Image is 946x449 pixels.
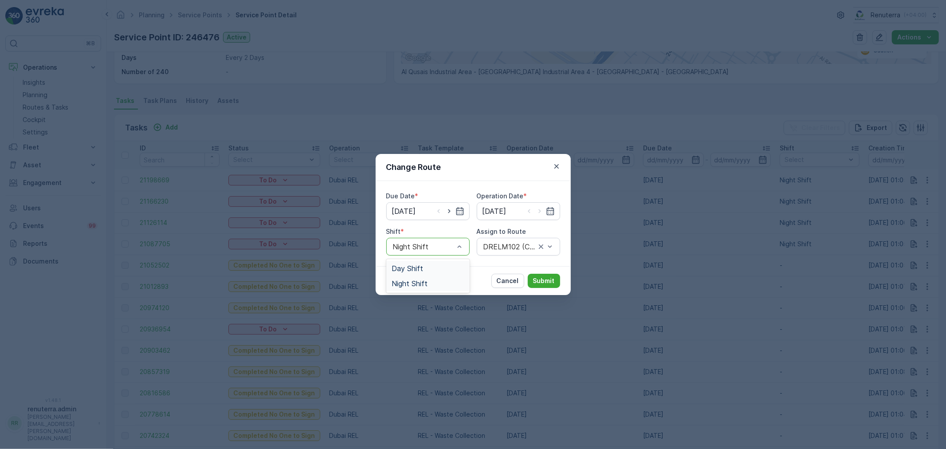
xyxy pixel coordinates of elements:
span: Night Shift [392,280,428,288]
label: Assign to Route [477,228,526,235]
p: Submit [533,276,555,285]
span: Day Shift [392,264,423,272]
label: Operation Date [477,192,524,200]
button: Submit [528,274,560,288]
label: Shift [386,228,401,235]
input: dd/mm/yyyy [477,202,560,220]
input: dd/mm/yyyy [386,202,470,220]
button: Cancel [491,274,524,288]
label: Due Date [386,192,415,200]
p: Change Route [386,161,441,173]
p: Cancel [497,276,519,285]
